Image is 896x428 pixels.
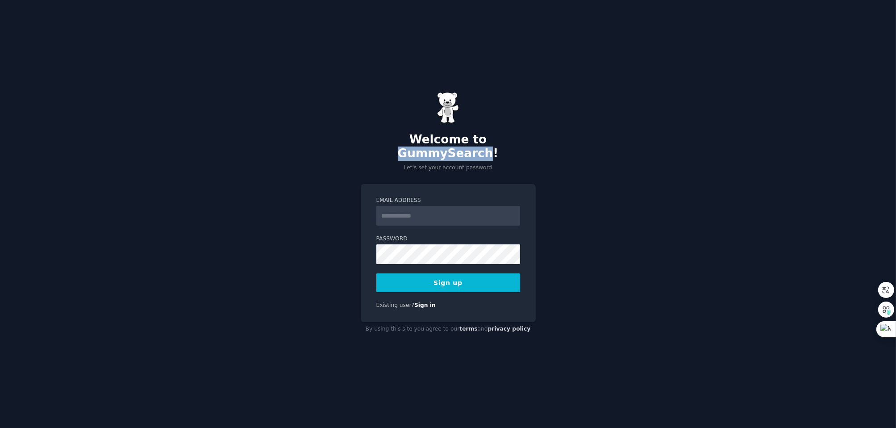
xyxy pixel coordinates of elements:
[437,92,459,123] img: Gummy Bear
[459,326,477,332] a: terms
[376,235,520,243] label: Password
[376,197,520,205] label: Email Address
[361,164,536,172] p: Let's set your account password
[361,322,536,336] div: By using this site you agree to our and
[376,273,520,292] button: Sign up
[414,302,436,308] a: Sign in
[361,133,536,161] h2: Welcome to GummySearch!
[488,326,531,332] a: privacy policy
[376,302,415,308] span: Existing user?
